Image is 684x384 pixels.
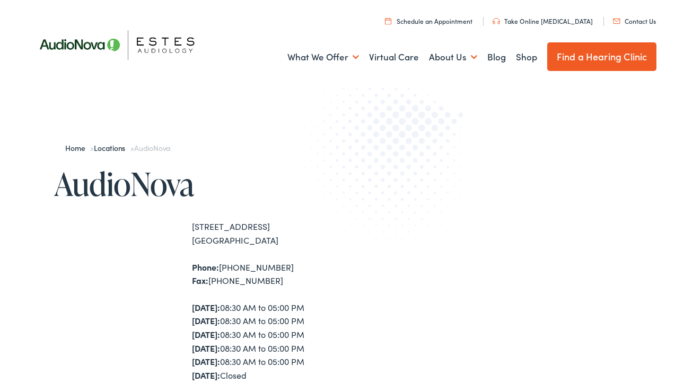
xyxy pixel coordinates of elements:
[192,261,219,273] strong: Phone:
[385,17,391,24] img: utility icon
[192,328,220,340] strong: [DATE]:
[287,38,359,77] a: What We Offer
[547,42,657,71] a: Find a Hearing Clinic
[429,38,477,77] a: About Us
[192,369,220,381] strong: [DATE]:
[516,38,537,77] a: Shop
[192,315,220,326] strong: [DATE]:
[493,18,500,24] img: utility icon
[192,274,208,286] strong: Fax:
[385,16,472,25] a: Schedule an Appointment
[192,342,220,354] strong: [DATE]:
[192,355,220,367] strong: [DATE]:
[192,301,220,313] strong: [DATE]:
[54,166,342,201] h1: AudioNova
[487,38,506,77] a: Blog
[65,142,170,153] span: » »
[134,142,170,153] span: AudioNova
[613,19,620,24] img: utility icon
[192,261,342,288] div: [PHONE_NUMBER] [PHONE_NUMBER]
[493,16,593,25] a: Take Online [MEDICAL_DATA]
[192,220,342,247] div: [STREET_ADDRESS] [GEOGRAPHIC_DATA]
[369,38,419,77] a: Virtual Care
[65,142,90,153] a: Home
[94,142,130,153] a: Locations
[613,16,656,25] a: Contact Us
